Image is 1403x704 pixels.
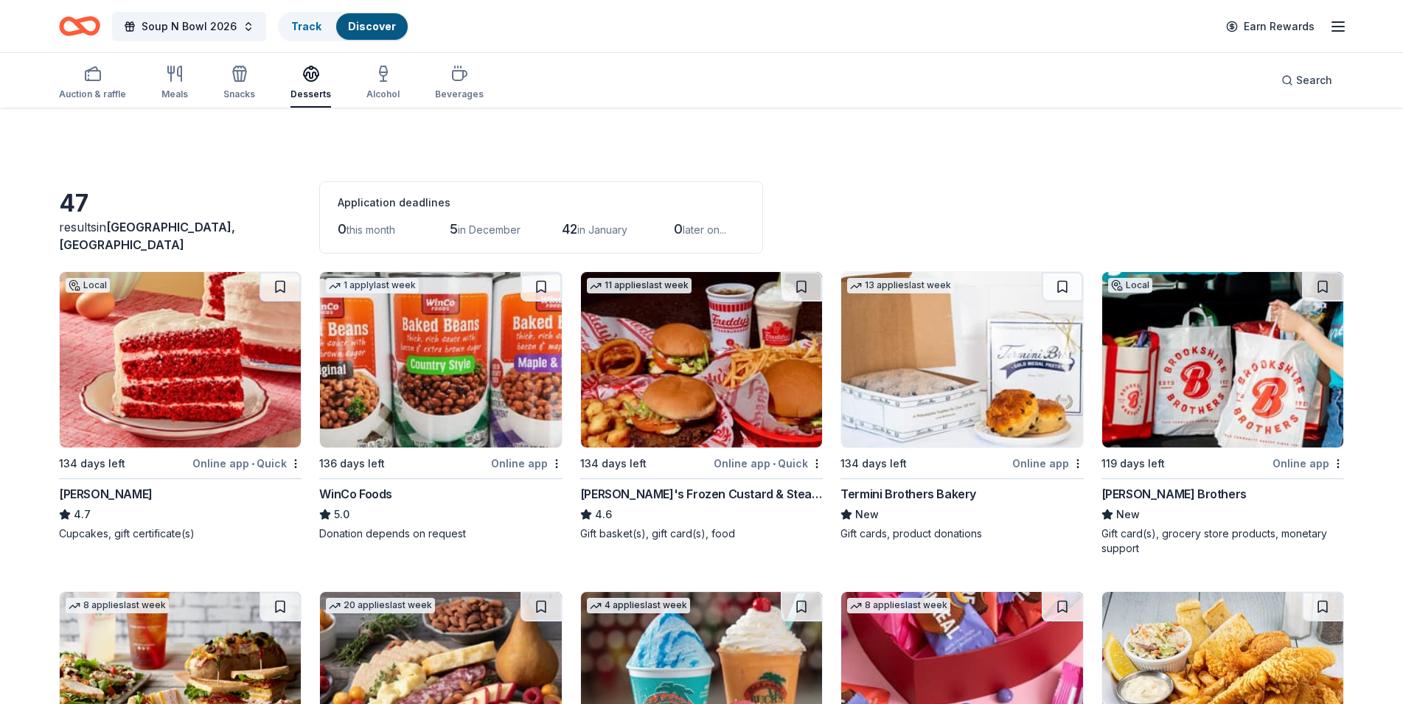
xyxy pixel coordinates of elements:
a: Image for Termini Brothers Bakery13 applieslast week134 days leftOnline appTermini Brothers Baker... [840,271,1083,541]
a: Image for Freddy's Frozen Custard & Steakburgers11 applieslast week134 days leftOnline app•Quick[... [580,271,823,541]
a: Image for Brookshire BrothersLocal119 days leftOnline app[PERSON_NAME] BrothersNewGift card(s), g... [1101,271,1344,556]
div: 4 applies last week [587,598,690,613]
a: Image for Susie CakesLocal134 days leftOnline app•Quick[PERSON_NAME]4.7Cupcakes, gift certificate(s) [59,271,302,541]
span: 5 [450,221,458,237]
span: 0 [674,221,683,237]
span: [GEOGRAPHIC_DATA], [GEOGRAPHIC_DATA] [59,220,235,252]
a: Earn Rewards [1217,13,1323,40]
a: Home [59,9,100,43]
span: 42 [562,221,577,237]
button: Beverages [435,59,484,108]
div: 20 applies last week [326,598,435,613]
div: Gift card(s), grocery store products, monetary support [1101,526,1344,556]
div: Beverages [435,88,484,100]
div: Online app [1012,454,1084,473]
div: 8 applies last week [66,598,169,613]
div: Gift cards, product donations [840,526,1083,541]
div: WinCo Foods [319,485,392,503]
div: Application deadlines [338,194,745,212]
div: 1 apply last week [326,278,419,293]
div: 8 applies last week [847,598,950,613]
div: 134 days left [580,455,647,473]
div: 47 [59,189,302,218]
span: 4.7 [74,506,91,523]
img: Image for Freddy's Frozen Custard & Steakburgers [581,272,822,447]
button: Soup N Bowl 2026 [112,12,266,41]
a: Discover [348,20,396,32]
div: 13 applies last week [847,278,954,293]
button: Auction & raffle [59,59,126,108]
div: Termini Brothers Bakery [840,485,976,503]
div: Gift basket(s), gift card(s), food [580,526,823,541]
span: Soup N Bowl 2026 [142,18,237,35]
button: Snacks [223,59,255,108]
button: Alcohol [366,59,400,108]
div: 11 applies last week [587,278,692,293]
button: Desserts [290,59,331,108]
span: • [773,458,776,470]
img: Image for WinCo Foods [320,272,561,447]
span: 4.6 [595,506,612,523]
div: Snacks [223,88,255,100]
span: in January [577,223,627,236]
div: results [59,218,302,254]
span: New [855,506,879,523]
div: [PERSON_NAME]'s Frozen Custard & Steakburgers [580,485,823,503]
span: New [1116,506,1140,523]
button: Meals [161,59,188,108]
div: Auction & raffle [59,88,126,100]
div: 119 days left [1101,455,1165,473]
div: 134 days left [59,455,125,473]
div: Online app Quick [192,454,302,473]
div: Alcohol [366,88,400,100]
div: Local [66,278,110,293]
div: [PERSON_NAME] Brothers [1101,485,1247,503]
div: Online app [491,454,563,473]
button: Search [1270,66,1344,95]
a: Track [291,20,321,32]
span: 5.0 [334,506,349,523]
div: [PERSON_NAME] [59,485,153,503]
span: 0 [338,221,347,237]
div: Online app Quick [714,454,823,473]
div: Cupcakes, gift certificate(s) [59,526,302,541]
img: Image for Susie Cakes [60,272,301,447]
span: later on... [683,223,726,236]
div: Meals [161,88,188,100]
span: in December [458,223,521,236]
span: Search [1296,72,1332,89]
div: Online app [1273,454,1344,473]
button: TrackDiscover [278,12,409,41]
div: Desserts [290,88,331,100]
div: 136 days left [319,455,385,473]
div: Donation depends on request [319,526,562,541]
img: Image for Termini Brothers Bakery [841,272,1082,447]
div: Local [1108,278,1152,293]
span: this month [347,223,395,236]
img: Image for Brookshire Brothers [1102,272,1343,447]
span: • [251,458,254,470]
span: in [59,220,235,252]
div: 134 days left [840,455,907,473]
a: Image for WinCo Foods1 applylast week136 days leftOnline appWinCo Foods5.0Donation depends on req... [319,271,562,541]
